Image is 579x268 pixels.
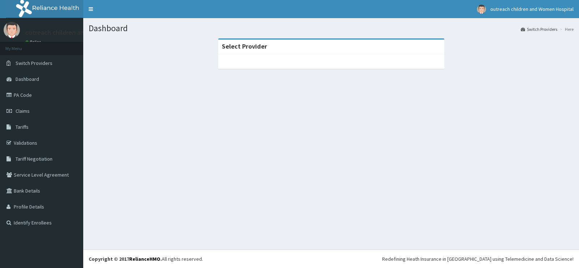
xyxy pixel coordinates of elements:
[89,256,162,262] strong: Copyright © 2017 .
[25,40,43,45] a: Online
[222,42,267,50] strong: Select Provider
[16,156,52,162] span: Tariff Negotiation
[129,256,160,262] a: RelianceHMO
[25,29,135,36] p: outreach children and Women Hospital
[382,255,574,263] div: Redefining Heath Insurance in [GEOGRAPHIC_DATA] using Telemedicine and Data Science!
[490,6,574,12] span: outreach children and Women Hospital
[89,24,574,33] h1: Dashboard
[558,26,574,32] li: Here
[83,250,579,268] footer: All rights reserved.
[521,26,557,32] a: Switch Providers
[16,108,30,114] span: Claims
[477,5,486,14] img: User Image
[16,60,52,66] span: Switch Providers
[4,22,20,38] img: User Image
[16,124,29,130] span: Tariffs
[16,76,39,82] span: Dashboard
